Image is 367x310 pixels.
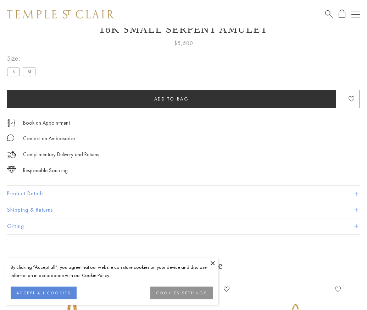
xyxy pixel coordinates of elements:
[339,10,345,18] a: Open Shopping Bag
[150,287,213,299] button: COOKIES SETTINGS
[7,218,360,234] button: Gifting
[7,186,360,202] button: Product Details
[7,10,114,18] img: Temple St. Clair
[7,166,16,173] img: icon_sourcing.svg
[7,134,14,141] img: MessageIcon-01_2.svg
[325,10,333,18] a: Search
[23,166,68,175] div: Responsible Sourcing
[23,134,75,143] div: Contact an Ambassador
[23,67,35,76] label: M
[11,263,213,279] div: By clicking “Accept all”, you agree that our website can store cookies on your device and disclos...
[7,119,16,127] img: icon_appointment.svg
[7,53,38,64] span: Size:
[7,23,360,35] h1: 18K Small Serpent Amulet
[154,96,189,102] span: Add to bag
[7,90,336,108] button: Add to bag
[351,10,360,18] button: Open navigation
[174,39,193,48] span: $5,500
[7,67,20,76] label: S
[11,287,77,299] button: ACCEPT ALL COOKIES
[7,202,360,218] button: Shipping & Returns
[23,150,99,159] p: Complimentary Delivery and Returns
[7,150,16,159] img: icon_delivery.svg
[23,119,70,127] a: Book an Appointment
